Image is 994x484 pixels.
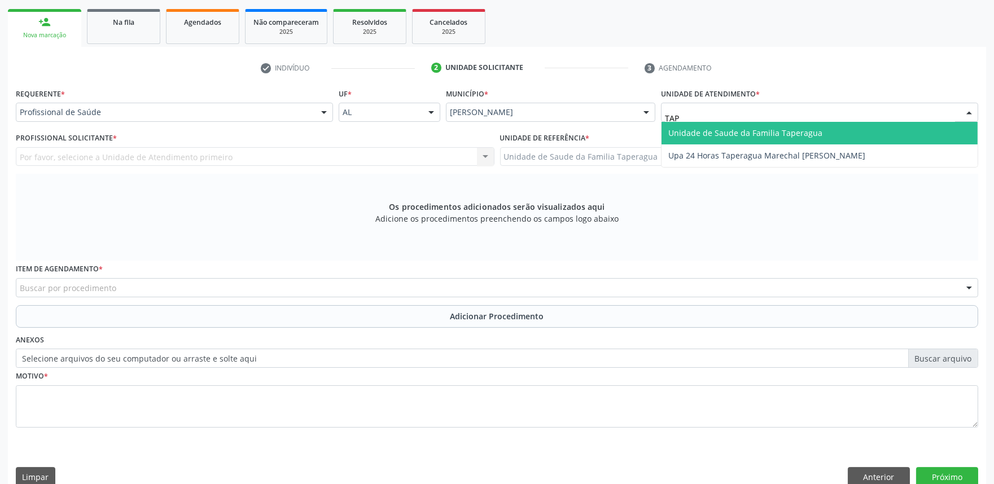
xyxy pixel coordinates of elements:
[16,261,103,278] label: Item de agendamento
[38,16,51,28] div: person_add
[253,28,319,36] div: 2025
[253,17,319,27] span: Não compareceram
[16,31,73,39] div: Nova marcação
[668,127,822,138] span: Unidade de Saude da Familia Taperagua
[668,150,865,161] span: Upa 24 Horas Taperagua Marechal [PERSON_NAME]
[343,107,418,118] span: AL
[16,368,48,385] label: Motivo
[389,201,605,213] span: Os procedimentos adicionados serão visualizados aqui
[430,17,468,27] span: Cancelados
[375,213,619,225] span: Adicione os procedimentos preenchendo os campos logo abaixo
[450,107,632,118] span: [PERSON_NAME]
[450,310,544,322] span: Adicionar Procedimento
[341,28,398,36] div: 2025
[16,332,44,349] label: Anexos
[352,17,387,27] span: Resolvidos
[16,85,65,103] label: Requerente
[500,130,590,147] label: Unidade de referência
[20,107,310,118] span: Profissional de Saúde
[661,85,760,103] label: Unidade de atendimento
[665,107,955,129] input: Unidade de atendimento
[184,17,221,27] span: Agendados
[113,17,134,27] span: Na fila
[339,85,352,103] label: UF
[431,63,441,73] div: 2
[16,130,117,147] label: Profissional Solicitante
[20,282,116,294] span: Buscar por procedimento
[445,63,523,73] div: Unidade solicitante
[421,28,477,36] div: 2025
[446,85,488,103] label: Município
[16,305,978,328] button: Adicionar Procedimento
